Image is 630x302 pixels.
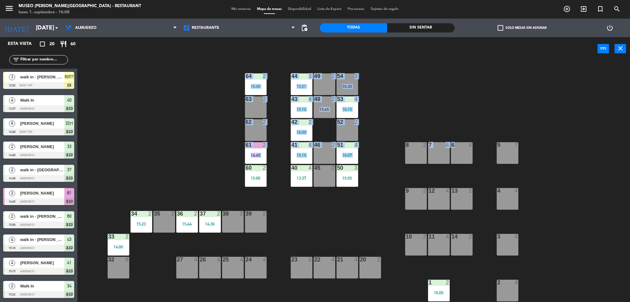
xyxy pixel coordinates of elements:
div: Todas [320,23,387,33]
div: 2 [240,211,244,217]
span: [PERSON_NAME] [20,120,64,127]
div: 15:23 [131,222,152,226]
button: menu [5,4,14,15]
div: 4 [469,142,473,148]
span: Mis reservas [228,7,254,11]
div: 21 [337,257,337,262]
div: 2 [309,119,312,125]
input: Filtrar por nombre... [20,56,68,63]
div: 2 [332,165,335,171]
span: 60 [67,212,71,220]
div: Sin sentar [387,23,455,33]
span: 2 [9,144,15,150]
div: 2 [194,211,198,217]
span: Restaurante [192,26,219,30]
div: 14:45 [245,153,267,157]
div: 4 [240,257,244,262]
div: 16:00 [428,291,450,295]
div: 53 [337,96,337,102]
span: 40 [67,96,71,104]
div: 2 [469,234,473,239]
div: 46 [314,142,315,148]
div: 2 [423,142,427,148]
div: Esta vista [3,40,45,48]
div: 52 [337,119,337,125]
i: menu [5,4,14,13]
div: 15:55 [336,176,358,180]
div: 2 [354,119,358,125]
div: 2 [469,188,473,194]
span: [PERSON_NAME] [20,260,64,266]
div: 15:45 [314,107,335,112]
span: 43 [67,236,71,243]
span: 2 [9,167,15,173]
i: filter_list [12,56,20,63]
i: search [613,5,621,13]
div: 14:36 [199,222,221,226]
span: pending_actions [301,24,308,32]
div: 7 [515,142,518,148]
div: 2 [171,211,175,217]
span: walk in - [PERSON_NAME] [20,74,64,80]
div: 51 [337,142,337,148]
div: 2 [377,257,381,262]
div: 8 [126,257,129,262]
div: 2 [332,96,335,102]
i: power_input [600,45,607,52]
div: 4 [446,234,450,239]
div: 2 [263,142,267,148]
span: 2 [9,190,15,196]
span: Mapa de mesas [254,7,285,11]
div: 4 [515,280,518,285]
span: [PERSON_NAME] [20,143,64,150]
div: 16:30 [336,84,358,89]
i: crop_square [39,40,46,48]
div: 4 [263,257,267,262]
span: Lista de Espera [314,7,345,11]
span: 37 [67,166,71,173]
span: 20 [49,41,54,48]
span: 60 [71,41,75,48]
div: 4 [446,142,450,148]
div: 54 [337,73,337,79]
span: walk in - [PERSON_NAME] [20,213,64,220]
span: 4 [9,237,15,243]
div: 15:51 [291,84,312,89]
div: 4 [354,96,358,102]
span: Disponibilidad [285,7,314,11]
div: 3 [309,73,312,79]
i: power_settings_new [606,24,614,32]
div: 4 [446,188,450,194]
i: restaurant [60,40,67,48]
i: close [617,45,624,52]
span: 33 [67,143,71,150]
span: 4 [9,97,15,103]
div: 15:44 [176,222,198,226]
div: 2 [217,211,221,217]
div: 50 [337,165,337,171]
div: 4 [515,234,518,239]
label: Solo mesas sin asignar [498,25,546,31]
div: 33 [108,234,109,239]
span: 41 [67,259,71,266]
div: 2 [148,211,152,217]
